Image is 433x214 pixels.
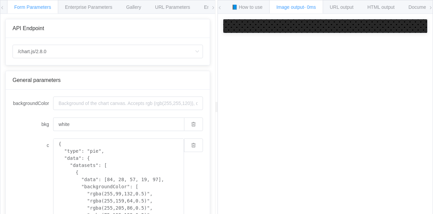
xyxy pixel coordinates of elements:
[204,4,233,10] span: Environments
[155,4,190,10] span: URL Parameters
[367,4,394,10] span: HTML output
[53,97,203,110] input: Background of the chart canvas. Accepts rgb (rgb(255,255,120)), colors (red), and url-encoded hex...
[232,4,263,10] span: 📘 How to use
[14,4,51,10] span: Form Parameters
[13,138,53,152] label: c
[126,4,141,10] span: Gallery
[13,25,44,31] span: API Endpoint
[13,77,61,83] span: General parameters
[13,45,203,58] input: Select
[13,117,53,131] label: bkg
[276,4,316,10] span: Image output
[53,117,184,131] input: Background of the chart canvas. Accepts rgb (rgb(255,255,120)), colors (red), and url-encoded hex...
[13,97,53,110] label: backgroundColor
[65,4,112,10] span: Enterprise Parameters
[330,4,354,10] span: URL output
[304,4,316,10] span: - 0ms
